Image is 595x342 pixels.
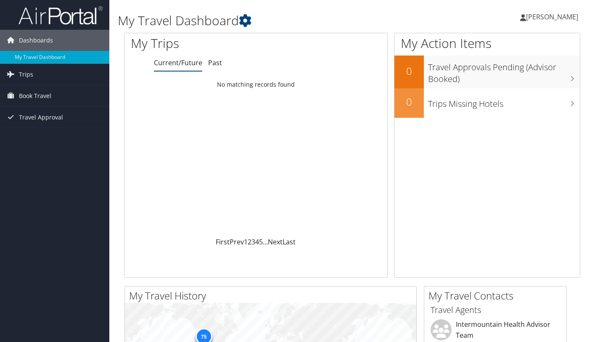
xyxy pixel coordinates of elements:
span: Book Travel [19,85,51,106]
span: [PERSON_NAME] [526,12,578,21]
a: 3 [251,237,255,247]
a: Prev [230,237,244,247]
span: Travel Approval [19,107,63,128]
a: First [216,237,230,247]
h2: 0 [394,95,424,109]
a: 2 [248,237,251,247]
a: Last [283,237,296,247]
a: 0Trips Missing Hotels [394,88,580,118]
h1: My Travel Dashboard [118,12,430,29]
img: airportal-logo.png [19,5,103,25]
a: Past [208,58,222,67]
h3: Travel Approvals Pending (Advisor Booked) [428,57,580,85]
a: [PERSON_NAME] [520,4,587,29]
a: 0Travel Approvals Pending (Advisor Booked) [394,56,580,88]
h2: My Travel Contacts [428,289,566,303]
h1: My Trips [131,34,271,52]
a: Next [268,237,283,247]
span: … [263,237,268,247]
h1: My Action Items [394,34,580,52]
td: No matching records found [124,77,387,92]
span: Trips [19,64,33,85]
h3: Travel Agents [431,304,560,316]
h2: My Travel History [129,289,416,303]
h3: Trips Missing Hotels [428,94,580,110]
a: 1 [244,237,248,247]
span: Dashboards [19,30,53,51]
h2: 0 [394,64,424,78]
a: 5 [259,237,263,247]
a: 4 [255,237,259,247]
a: Current/Future [154,58,202,67]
